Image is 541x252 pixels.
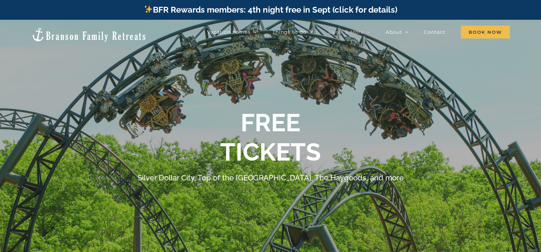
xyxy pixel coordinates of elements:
nav: Main Menu [207,25,510,39]
span: Things to do [272,30,307,34]
h4: Silver Dollar City, Top of the [GEOGRAPHIC_DATA], The Haygoods, and more [138,173,404,182]
img: Branson Family Retreats Logo [31,27,147,42]
span: Vacation homes [207,30,251,34]
a: Deals & More [328,25,370,39]
span: About [386,30,402,34]
a: BFR Rewards members: 4th night free in Sept (click for details) [144,5,397,15]
span: Book Now [461,26,510,39]
span: Deals & More [328,30,364,34]
span: Contact [424,30,445,34]
a: Book Now [461,25,510,39]
a: About [386,25,409,39]
a: Vacation homes [207,25,257,39]
a: Contact [424,25,445,39]
a: Things to do [272,25,313,39]
b: FREE TICKETS [220,108,321,166]
img: ✨ [144,5,153,13]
